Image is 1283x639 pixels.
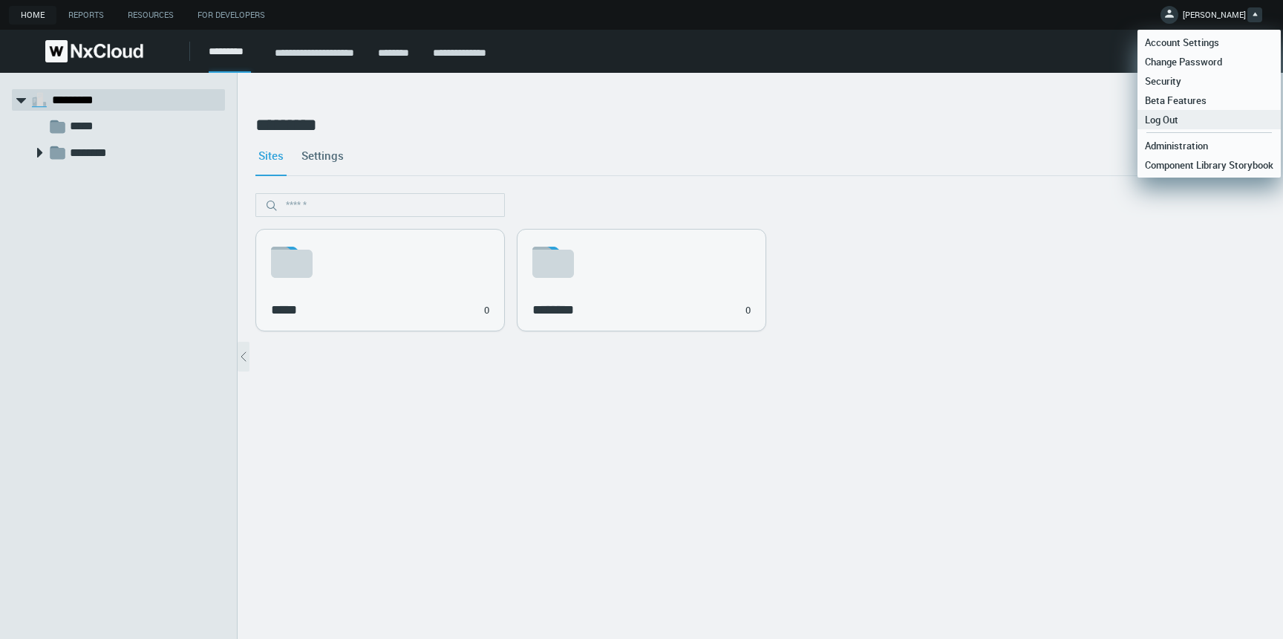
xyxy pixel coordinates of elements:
span: Component Library Storybook [1137,158,1281,172]
a: Security [1137,71,1281,91]
a: Reports [56,6,116,25]
span: Beta Features [1137,94,1214,107]
div: 0 [484,303,489,318]
a: Resources [116,6,186,25]
span: Account Settings [1137,36,1227,49]
a: Administration [1137,136,1281,155]
a: Beta Features [1137,91,1281,110]
span: Change Password [1137,55,1230,68]
img: Nx Cloud logo [45,40,143,62]
a: Component Library Storybook [1137,155,1281,175]
a: For Developers [186,6,277,25]
a: Account Settings [1137,33,1281,52]
a: Sites [255,135,287,175]
div: 0 [745,303,751,318]
span: [PERSON_NAME] [1183,9,1246,26]
a: Home [9,6,56,25]
a: Settings [298,135,347,175]
span: Security [1137,74,1189,88]
span: Log Out [1137,113,1186,126]
a: Change Password [1137,52,1281,71]
span: Administration [1137,139,1215,152]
